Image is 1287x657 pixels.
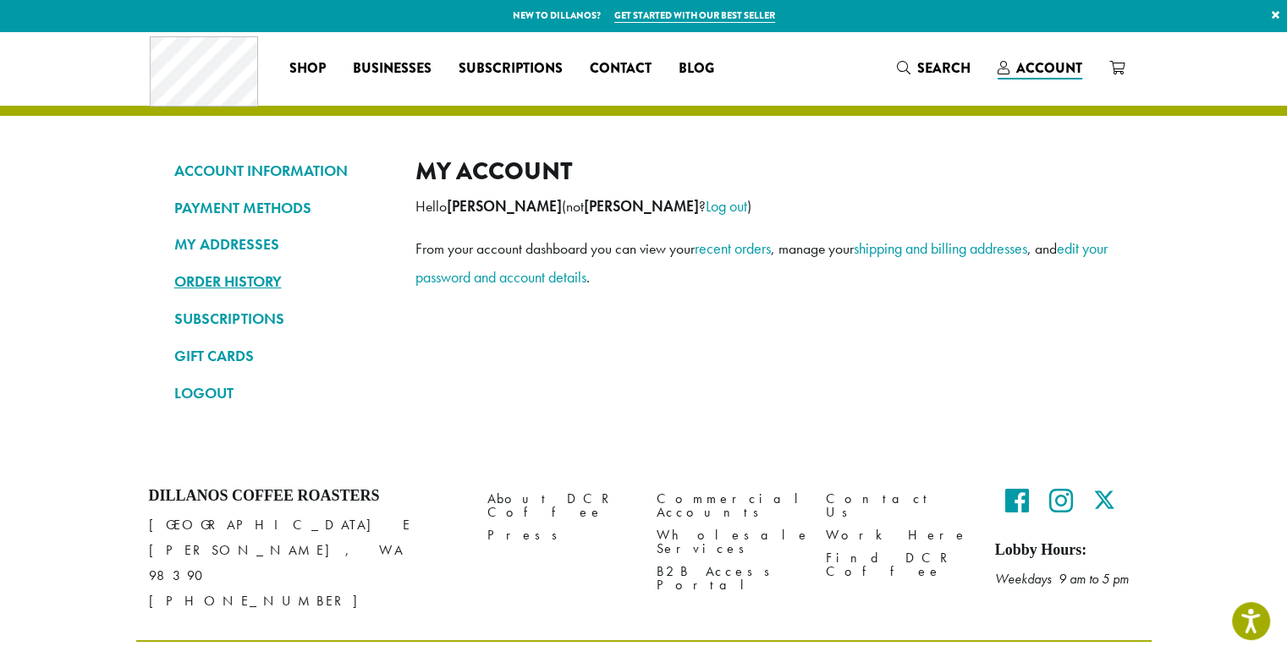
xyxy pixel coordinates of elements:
[826,487,970,523] a: Contact Us
[917,58,971,78] span: Search
[174,230,390,259] a: MY ADDRESSES
[614,8,775,23] a: Get started with our best seller
[174,156,390,185] a: ACCOUNT INFORMATION
[276,55,339,82] a: Shop
[149,512,462,614] p: [GEOGRAPHIC_DATA] E [PERSON_NAME], WA 98390 [PHONE_NUMBER]
[1016,58,1082,78] span: Account
[174,267,390,296] a: ORDER HISTORY
[826,547,970,583] a: Find DCR Coffee
[174,379,390,408] a: LOGOUT
[679,58,714,79] span: Blog
[174,194,390,222] a: PAYMENT METHODS
[415,192,1114,221] p: Hello (not ? )
[415,238,1108,287] a: edit your password and account details
[883,54,984,82] a: Search
[415,234,1114,292] p: From your account dashboard you can view your , manage your , and .
[657,561,800,597] a: B2B Access Portal
[174,342,390,370] a: GIFT CARDS
[826,524,970,547] a: Work Here
[590,58,652,79] span: Contact
[995,541,1139,560] h5: Lobby Hours:
[415,156,1114,186] h2: My account
[657,524,800,561] a: Wholesale Services
[353,58,432,79] span: Businesses
[487,487,631,523] a: About DCR Coffee
[174,156,390,421] nav: Account pages
[289,58,326,79] span: Shop
[447,197,562,216] strong: [PERSON_NAME]
[174,304,390,333] a: SUBSCRIPTIONS
[584,197,699,216] strong: [PERSON_NAME]
[657,487,800,523] a: Commercial Accounts
[695,238,771,258] a: recent orders
[706,196,747,216] a: Log out
[149,487,462,506] h4: Dillanos Coffee Roasters
[854,238,1027,258] a: shipping and billing addresses
[995,570,1129,588] em: Weekdays 9 am to 5 pm
[459,58,563,79] span: Subscriptions
[487,524,631,547] a: Press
